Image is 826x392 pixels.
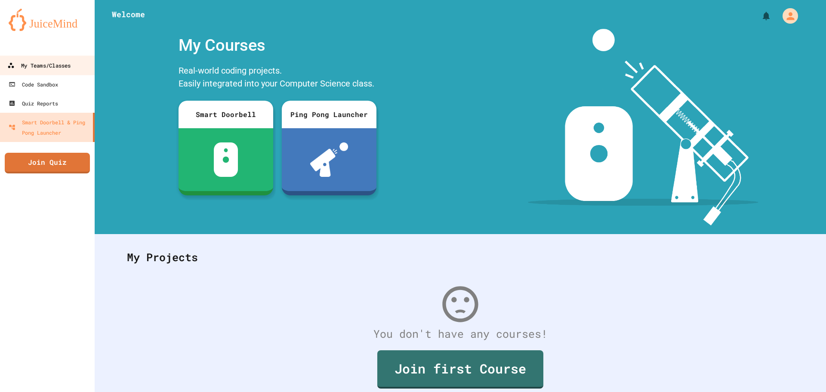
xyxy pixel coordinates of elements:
a: Join first Course [377,350,543,389]
img: logo-orange.svg [9,9,86,31]
div: My Courses [174,29,381,62]
div: My Projects [118,241,802,274]
a: Join Quiz [5,153,90,173]
div: You don't have any courses! [118,326,802,342]
div: Smart Doorbell [179,101,273,128]
div: My Account [774,6,800,26]
img: sdb-white.svg [214,142,238,177]
img: banner-image-my-projects.png [528,29,758,225]
div: My Teams/Classes [7,60,71,71]
div: Code Sandbox [9,79,58,90]
div: Ping Pong Launcher [282,101,376,128]
img: ppl-with-ball.png [310,142,348,177]
div: My Notifications [745,9,774,23]
div: Quiz Reports [9,98,58,108]
div: Smart Doorbell & Ping Pong Launcher [9,117,89,138]
div: Real-world coding projects. Easily integrated into your Computer Science class. [174,62,381,94]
